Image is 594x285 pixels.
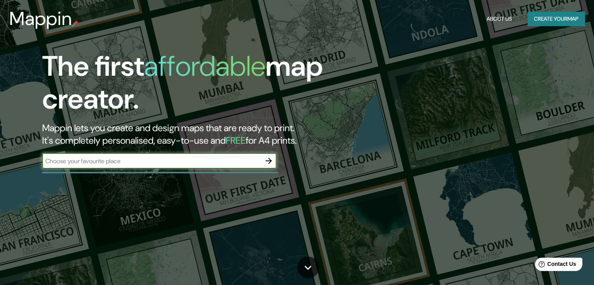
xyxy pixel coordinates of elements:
[524,255,585,276] iframe: Help widget launcher
[528,12,585,26] button: Create yourmap
[42,50,339,122] h1: The first map creator.
[72,20,78,27] img: mappin-pin
[144,48,266,84] h1: affordable
[42,122,339,147] h2: Mappin lets you create and design maps that are ready to print. It's completely personalised, eas...
[226,134,246,146] h5: FREE
[9,8,72,30] h3: Mappin
[483,12,515,26] button: About Us
[42,157,261,166] input: Choose your favourite place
